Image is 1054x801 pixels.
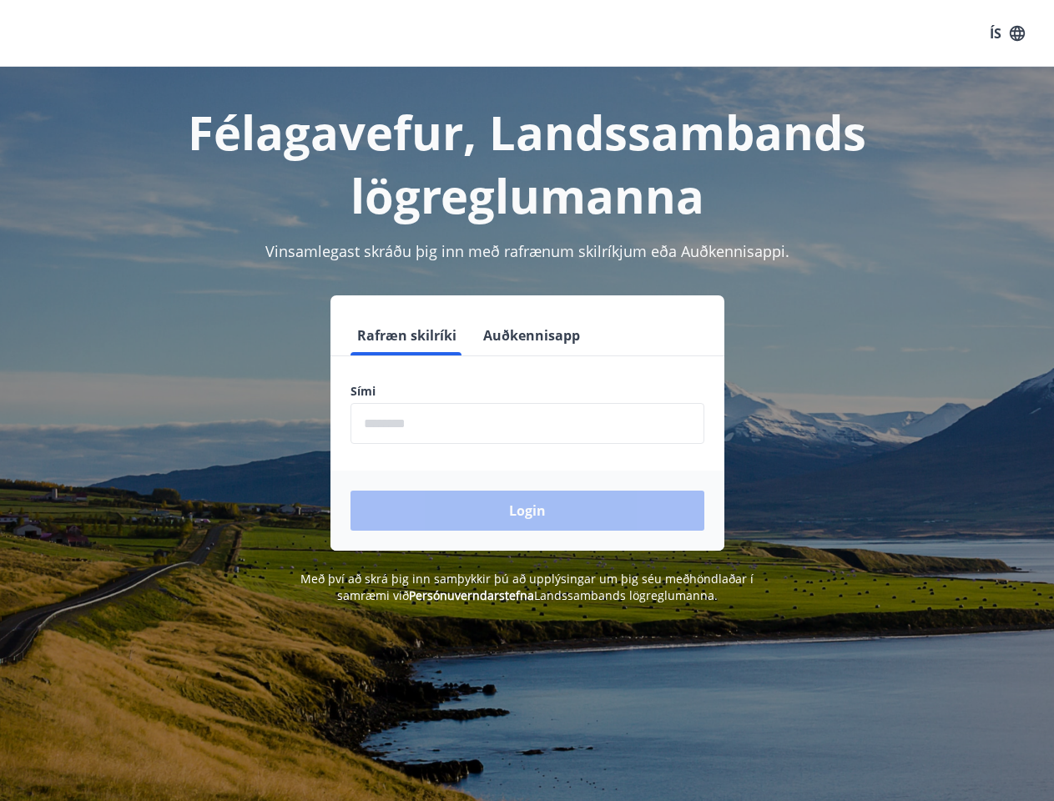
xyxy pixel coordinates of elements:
button: ÍS [981,18,1034,48]
h1: Félagavefur, Landssambands lögreglumanna [20,100,1034,227]
label: Sími [350,383,704,400]
button: Rafræn skilríki [350,315,463,355]
button: Auðkennisapp [477,315,587,355]
span: Með því að skrá þig inn samþykkir þú að upplýsingar um þig séu meðhöndlaðar í samræmi við Landssa... [300,571,754,603]
span: Vinsamlegast skráðu þig inn með rafrænum skilríkjum eða Auðkennisappi. [265,241,789,261]
a: Persónuverndarstefna [409,587,534,603]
